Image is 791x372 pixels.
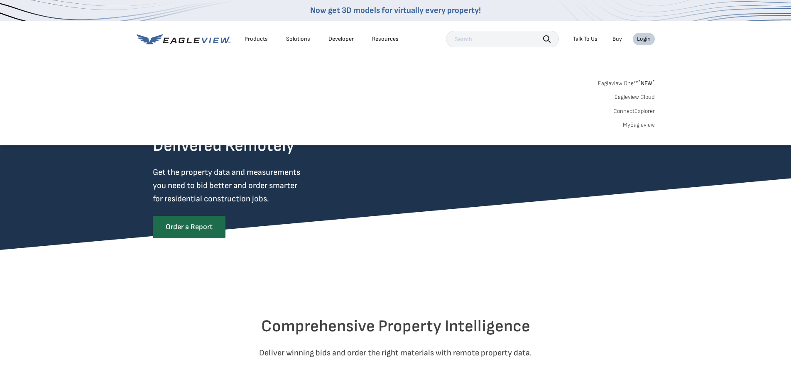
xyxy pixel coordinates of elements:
[613,108,655,115] a: ConnectExplorer
[598,77,655,87] a: Eagleview One™*NEW*
[612,35,622,43] a: Buy
[446,31,559,47] input: Search
[372,35,399,43] div: Resources
[573,35,598,43] div: Talk To Us
[153,346,639,360] p: Deliver winning bids and order the right materials with remote property data.
[638,80,655,87] span: NEW
[153,216,225,238] a: Order a Report
[153,316,639,336] h2: Comprehensive Property Intelligence
[310,5,481,15] a: Now get 3D models for virtually every property!
[286,35,310,43] div: Solutions
[153,166,335,206] p: Get the property data and measurements you need to bid better and order smarter for residential c...
[615,93,655,101] a: Eagleview Cloud
[637,35,651,43] div: Login
[245,35,268,43] div: Products
[328,35,354,43] a: Developer
[623,121,655,129] a: MyEagleview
